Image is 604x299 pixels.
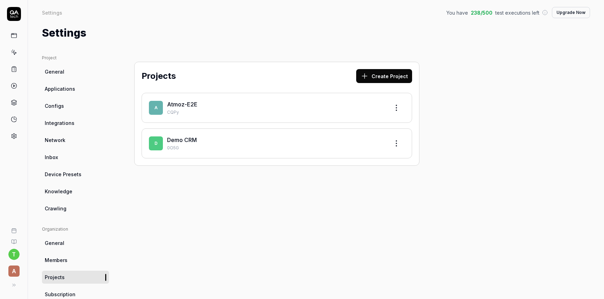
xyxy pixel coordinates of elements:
[552,7,590,18] button: Upgrade Now
[45,188,72,195] span: Knowledge
[45,274,65,281] span: Projects
[149,101,163,115] span: A
[42,237,109,249] a: General
[45,239,64,247] span: General
[356,69,412,83] button: Create Project
[149,136,163,150] span: D
[3,260,25,278] button: A
[471,9,492,16] span: 238 / 500
[45,85,75,92] span: Applications
[42,55,109,61] div: Project
[8,249,20,260] button: t
[45,119,74,127] span: Integrations
[42,134,109,147] a: Network
[42,168,109,181] a: Device Presets
[446,9,468,16] span: You have
[142,70,176,82] h2: Projects
[8,266,20,277] span: A
[42,226,109,232] div: Organization
[45,171,81,178] span: Device Presets
[45,136,65,144] span: Network
[42,254,109,267] a: Members
[42,202,109,215] a: Crawling
[45,256,67,264] span: Members
[45,154,58,161] span: Inbox
[42,185,109,198] a: Knowledge
[42,9,62,16] div: Settings
[45,205,66,212] span: Crawling
[42,117,109,129] a: Integrations
[42,82,109,95] a: Applications
[3,233,25,245] a: Documentation
[42,25,86,41] h1: Settings
[45,291,75,298] span: Subscription
[167,109,384,115] p: CQPy
[42,65,109,78] a: General
[495,9,539,16] span: test executions left
[42,99,109,112] a: Configs
[3,222,25,233] a: Book a call with us
[167,136,197,143] a: Demo CRM
[42,271,109,284] a: Projects
[42,151,109,164] a: Inbox
[167,145,384,151] p: 0O5G
[45,102,64,110] span: Configs
[167,101,197,108] a: Atmoz-E2E
[45,68,64,75] span: General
